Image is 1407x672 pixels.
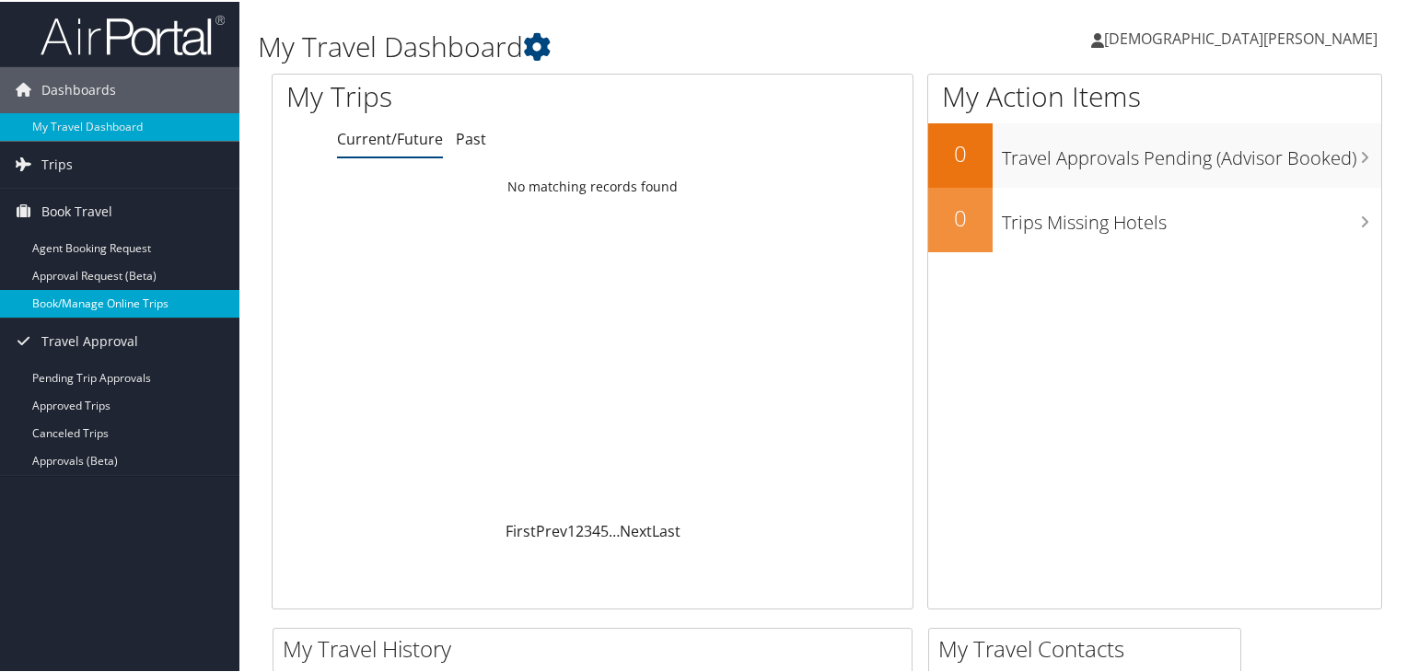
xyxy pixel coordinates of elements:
[928,186,1381,250] a: 0Trips Missing Hotels
[928,201,993,232] h2: 0
[584,519,592,539] a: 3
[1002,134,1381,169] h3: Travel Approvals Pending (Advisor Booked)
[938,631,1240,663] h2: My Travel Contacts
[567,519,576,539] a: 1
[283,631,912,663] h2: My Travel History
[576,519,584,539] a: 2
[1002,199,1381,234] h3: Trips Missing Hotels
[41,65,116,111] span: Dashboards
[1091,9,1396,64] a: [DEMOGRAPHIC_DATA][PERSON_NAME]
[600,519,609,539] a: 5
[1104,27,1378,47] span: [DEMOGRAPHIC_DATA][PERSON_NAME]
[928,122,1381,186] a: 0Travel Approvals Pending (Advisor Booked)
[536,519,567,539] a: Prev
[928,75,1381,114] h1: My Action Items
[41,12,225,55] img: airportal-logo.png
[286,75,633,114] h1: My Trips
[652,519,680,539] a: Last
[41,187,112,233] span: Book Travel
[337,127,443,147] a: Current/Future
[592,519,600,539] a: 4
[506,519,536,539] a: First
[41,140,73,186] span: Trips
[928,136,993,168] h2: 0
[41,317,138,363] span: Travel Approval
[273,168,913,202] td: No matching records found
[456,127,486,147] a: Past
[258,26,1017,64] h1: My Travel Dashboard
[609,519,620,539] span: …
[620,519,652,539] a: Next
